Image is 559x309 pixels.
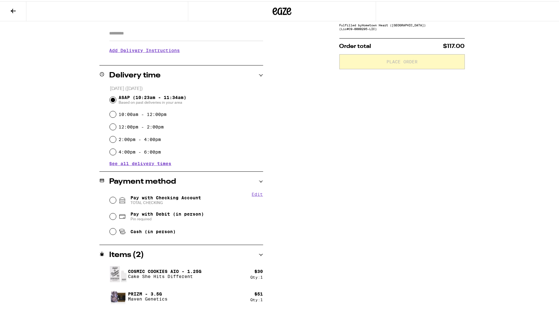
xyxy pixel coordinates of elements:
[119,136,161,141] label: 2:00pm - 4:00pm
[130,194,201,204] span: Pay with Checking Account
[130,228,176,233] span: Cash (in person)
[251,296,263,301] div: Qty: 1
[128,290,168,295] p: Prizm - 3.5g
[4,4,45,9] span: Hi. Need any help?
[386,58,418,63] span: Place Order
[128,268,202,273] p: Cosmic Cookies AIO - 1.25g
[130,210,204,215] span: Pay with Debit (in person)
[128,295,168,300] p: Maven Genetics
[109,264,127,281] img: Cosmic Cookies AIO - 1.25g
[255,268,263,273] div: $ 30
[109,56,263,61] p: We'll contact you at [PHONE_NUMBER] when we arrive
[119,123,164,128] label: 12:00pm - 2:00pm
[119,111,167,116] label: 10:00am - 12:00pm
[109,250,144,258] h2: Items ( 2 )
[109,177,176,184] h2: Payment method
[128,273,202,278] p: Cake She Hits Different
[119,94,186,104] span: ASAP (10:23am - 11:34am)
[130,199,201,204] span: TOTAL CHECKING
[109,71,161,78] h2: Delivery time
[119,99,186,104] span: Based on past deliveries in your area
[109,286,127,304] img: Prizm - 3.5g
[110,85,263,91] p: [DATE] ([DATE])
[130,215,204,220] span: Pin required
[443,42,465,48] span: $117.00
[251,274,263,278] div: Qty: 1
[252,191,263,196] button: Edit
[109,160,172,165] button: See all delivery times
[109,42,263,56] h3: Add Delivery Instructions
[339,42,371,48] span: Order total
[255,290,263,295] div: $ 51
[119,148,161,153] label: 4:00pm - 6:00pm
[339,22,465,29] div: Fulfilled by Hometown Heart ([GEOGRAPHIC_DATA]) (Lic# C9-0000295-LIC )
[339,53,465,68] button: Place Order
